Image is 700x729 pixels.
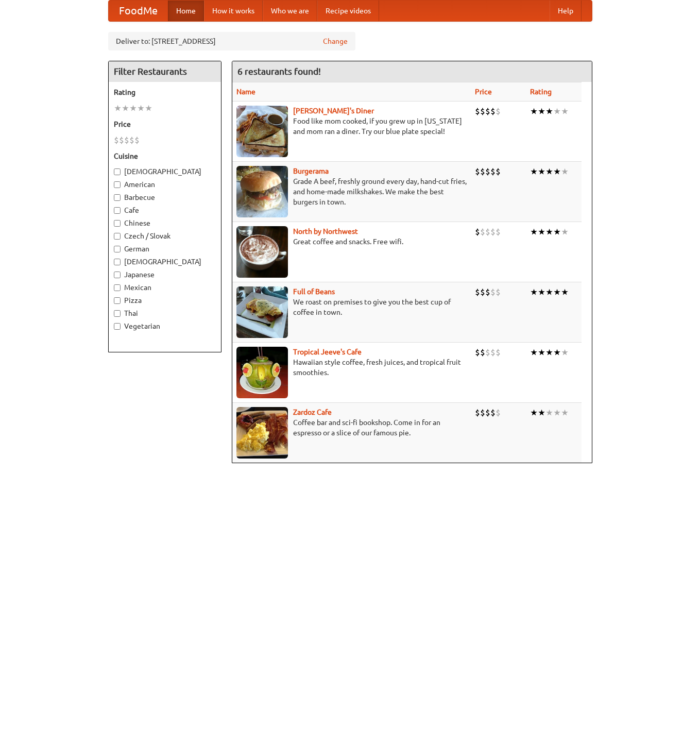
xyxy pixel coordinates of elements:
[114,168,121,175] input: [DEMOGRAPHIC_DATA]
[114,282,216,293] label: Mexican
[475,88,492,96] a: Price
[114,257,216,267] label: [DEMOGRAPHIC_DATA]
[122,103,129,114] li: ★
[480,286,485,298] li: $
[114,220,121,227] input: Chinese
[480,166,485,177] li: $
[530,166,538,177] li: ★
[204,1,263,21] a: How it works
[538,166,545,177] li: ★
[496,226,501,238] li: $
[108,32,355,50] div: Deliver to: [STREET_ADDRESS]
[114,321,216,331] label: Vegetarian
[545,166,553,177] li: ★
[553,407,561,418] li: ★
[293,408,332,416] a: Zardoz Cafe
[236,106,288,157] img: sallys.jpg
[553,166,561,177] li: ★
[475,286,480,298] li: $
[129,103,137,114] li: ★
[137,103,145,114] li: ★
[553,286,561,298] li: ★
[114,244,216,254] label: German
[496,347,501,358] li: $
[475,166,480,177] li: $
[538,106,545,117] li: ★
[561,407,569,418] li: ★
[114,297,121,304] input: Pizza
[114,151,216,161] h5: Cuisine
[538,347,545,358] li: ★
[293,167,329,175] a: Burgerama
[114,179,216,190] label: American
[561,347,569,358] li: ★
[561,286,569,298] li: ★
[236,347,288,398] img: jeeves.jpg
[114,192,216,202] label: Barbecue
[545,286,553,298] li: ★
[114,205,216,215] label: Cafe
[496,166,501,177] li: $
[475,226,480,238] li: $
[530,88,552,96] a: Rating
[293,348,362,356] a: Tropical Jeeve's Cafe
[485,286,490,298] li: $
[538,407,545,418] li: ★
[490,286,496,298] li: $
[496,407,501,418] li: $
[129,134,134,146] li: $
[496,106,501,117] li: $
[134,134,140,146] li: $
[490,407,496,418] li: $
[236,297,467,317] p: We roast on premises to give you the best cup of coffee in town.
[237,66,321,76] ng-pluralize: 6 restaurants found!
[236,407,288,459] img: zardoz.jpg
[114,233,121,240] input: Czech / Slovak
[114,246,121,252] input: German
[293,227,358,235] a: North by Northwest
[119,134,124,146] li: $
[293,287,335,296] b: Full of Beans
[236,116,467,137] p: Food like mom cooked, if you grew up in [US_STATE] and mom ran a diner. Try our blue plate special!
[485,166,490,177] li: $
[263,1,317,21] a: Who we are
[114,231,216,241] label: Czech / Slovak
[475,106,480,117] li: $
[114,103,122,114] li: ★
[545,407,553,418] li: ★
[530,347,538,358] li: ★
[490,106,496,117] li: $
[293,107,374,115] a: [PERSON_NAME]'s Diner
[114,218,216,228] label: Chinese
[530,226,538,238] li: ★
[530,286,538,298] li: ★
[553,226,561,238] li: ★
[168,1,204,21] a: Home
[490,347,496,358] li: $
[236,226,288,278] img: north.jpg
[485,106,490,117] li: $
[496,286,501,298] li: $
[545,347,553,358] li: ★
[550,1,582,21] a: Help
[561,166,569,177] li: ★
[114,308,216,318] label: Thai
[236,357,467,378] p: Hawaiian style coffee, fresh juices, and tropical fruit smoothies.
[480,226,485,238] li: $
[114,272,121,278] input: Japanese
[538,226,545,238] li: ★
[236,286,288,338] img: beans.jpg
[109,61,221,82] h4: Filter Restaurants
[475,347,480,358] li: $
[553,106,561,117] li: ★
[114,134,119,146] li: $
[538,286,545,298] li: ★
[485,226,490,238] li: $
[114,87,216,97] h5: Rating
[114,284,121,291] input: Mexican
[490,226,496,238] li: $
[114,119,216,129] h5: Price
[480,106,485,117] li: $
